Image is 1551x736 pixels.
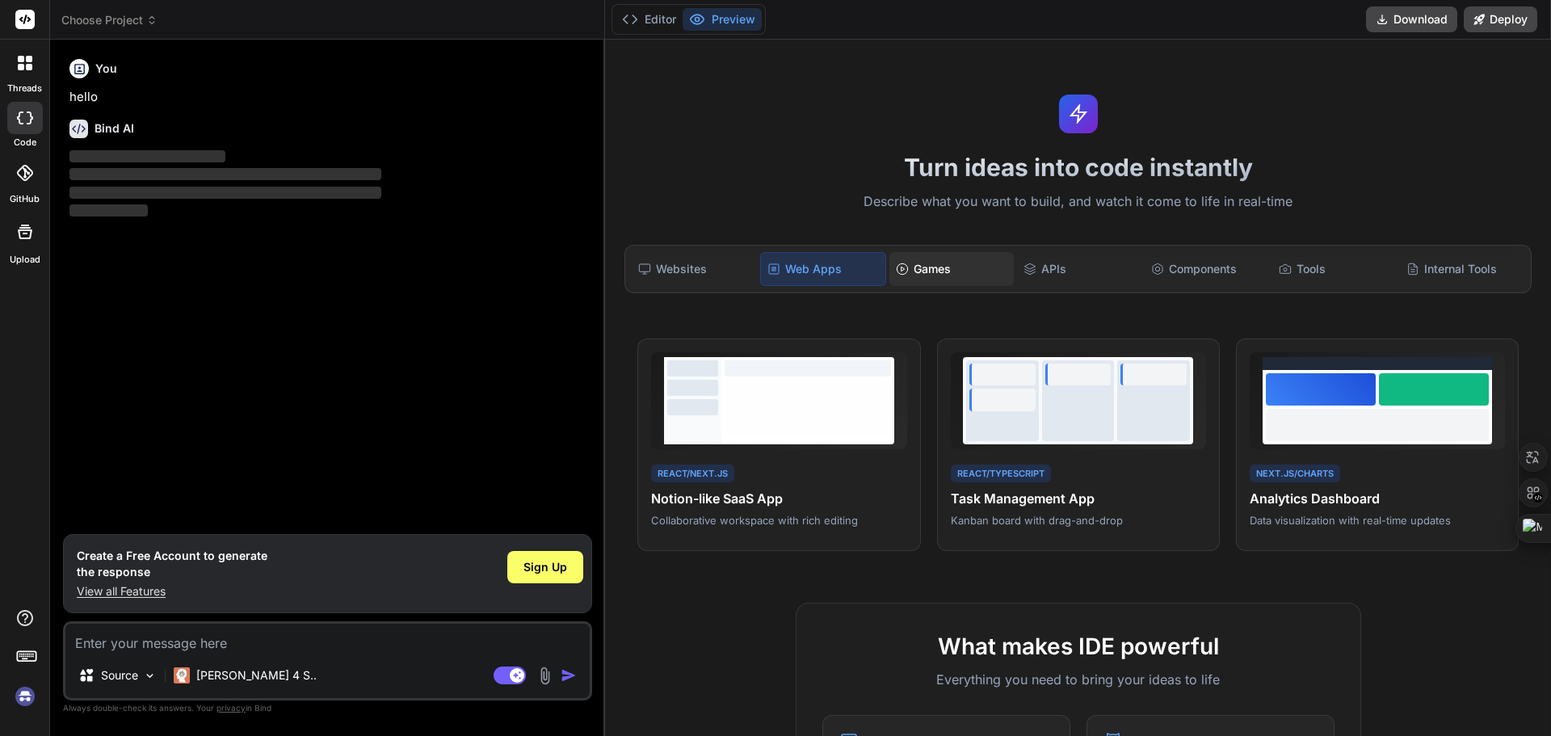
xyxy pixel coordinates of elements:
[1400,252,1524,286] div: Internal Tools
[69,168,381,180] span: ‌
[822,670,1335,689] p: Everything you need to bring your ideas to life
[69,150,225,162] span: ‌
[951,465,1051,483] div: React/TypeScript
[822,629,1335,663] h2: What makes IDE powerful
[1250,489,1505,508] h4: Analytics Dashboard
[889,252,1014,286] div: Games
[77,583,267,599] p: View all Features
[101,667,138,683] p: Source
[143,669,157,683] img: Pick Models
[61,12,158,28] span: Choose Project
[1250,513,1505,528] p: Data visualization with real-time updates
[651,513,906,528] p: Collaborative workspace with rich editing
[69,187,381,199] span: ‌
[7,82,42,95] label: threads
[760,252,886,286] div: Web Apps
[63,700,592,716] p: Always double-check its answers. Your in Bind
[1272,252,1397,286] div: Tools
[615,191,1541,212] p: Describe what you want to build, and watch it come to life in real-time
[69,204,148,217] span: ‌
[1017,252,1141,286] div: APIs
[196,667,317,683] p: [PERSON_NAME] 4 S..
[651,465,734,483] div: React/Next.js
[11,683,39,710] img: signin
[69,88,589,107] p: hello
[216,703,246,713] span: privacy
[1464,6,1537,32] button: Deploy
[95,120,134,137] h6: Bind AI
[616,8,683,31] button: Editor
[632,252,756,286] div: Websites
[1145,252,1269,286] div: Components
[951,513,1206,528] p: Kanban board with drag-and-drop
[683,8,762,31] button: Preview
[651,489,906,508] h4: Notion-like SaaS App
[615,153,1541,182] h1: Turn ideas into code instantly
[14,136,36,149] label: code
[1366,6,1457,32] button: Download
[10,192,40,206] label: GitHub
[77,548,267,580] h1: Create a Free Account to generate the response
[536,667,554,685] img: attachment
[174,667,190,683] img: Claude 4 Sonnet
[95,61,117,77] h6: You
[10,253,40,267] label: Upload
[1250,465,1340,483] div: Next.js/Charts
[561,667,577,683] img: icon
[523,559,567,575] span: Sign Up
[951,489,1206,508] h4: Task Management App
